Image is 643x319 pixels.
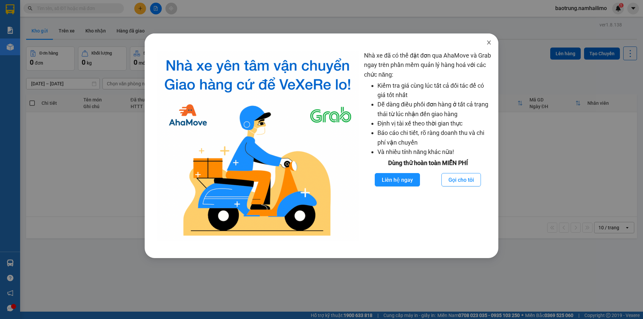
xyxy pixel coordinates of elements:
[382,176,413,184] span: Liên hệ ngay
[480,33,498,52] button: Close
[157,51,359,241] img: logo
[486,40,492,45] span: close
[375,173,420,186] button: Liên hệ ngay
[364,51,492,241] div: Nhà xe đã có thể đặt đơn qua AhaMove và Grab ngay trên phần mềm quản lý hàng hoá với các chức năng:
[377,128,492,147] li: Báo cáo chi tiết, rõ ràng doanh thu và chi phí vận chuyển
[377,119,492,128] li: Định vị tài xế theo thời gian thực
[377,81,492,100] li: Kiểm tra giá cùng lúc tất cả đối tác để có giá tốt nhất
[364,158,492,168] div: Dùng thử hoàn toàn MIỄN PHÍ
[377,147,492,157] li: Và nhiều tính năng khác nữa!
[441,173,481,186] button: Gọi cho tôi
[448,176,474,184] span: Gọi cho tôi
[377,100,492,119] li: Dễ dàng điều phối đơn hàng ở tất cả trạng thái từ lúc nhận đến giao hàng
